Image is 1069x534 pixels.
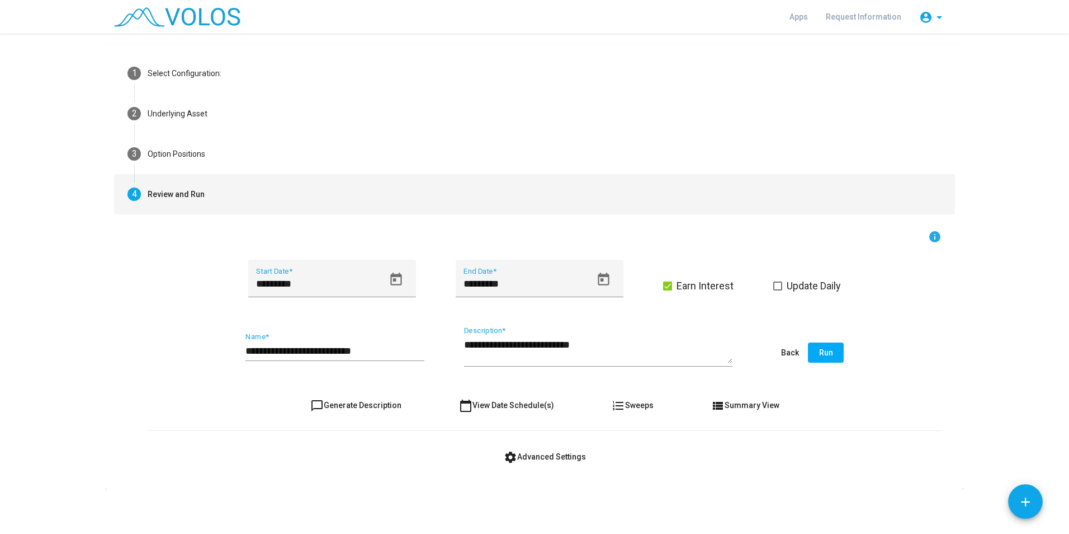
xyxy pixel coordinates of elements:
a: Apps [781,7,817,27]
span: 4 [132,189,137,199]
mat-icon: format_list_numbered [612,399,625,413]
a: Request Information [817,7,910,27]
div: Option Positions [148,148,205,160]
div: Select Configuration: [148,68,221,79]
span: Summary View [711,401,779,410]
span: Apps [789,12,808,21]
span: 2 [132,108,137,119]
mat-icon: calendar_today [459,399,472,413]
div: Review and Run [148,189,205,200]
button: Sweeps [603,395,663,415]
span: Sweeps [612,401,654,410]
mat-icon: add [1018,495,1033,509]
div: Underlying Asset [148,108,207,120]
span: 1 [132,68,137,78]
mat-icon: view_list [711,399,725,413]
span: Earn Interest [677,279,734,293]
button: Back [772,343,808,363]
button: Open calendar [384,267,409,292]
span: Run [819,348,833,357]
span: Update Daily [787,279,841,293]
mat-icon: info [928,230,942,243]
mat-icon: settings [504,451,517,464]
span: 3 [132,148,137,159]
mat-icon: account_circle [919,11,933,24]
span: Back [781,348,799,357]
span: Advanced Settings [504,452,586,461]
button: Add icon [1008,484,1043,519]
button: Run [808,343,844,363]
mat-icon: arrow_drop_down [933,11,946,24]
mat-icon: chat_bubble_outline [310,399,324,413]
button: Open calendar [591,267,616,292]
span: Generate Description [310,401,401,410]
button: View Date Schedule(s) [450,395,563,415]
button: Advanced Settings [495,447,595,467]
span: View Date Schedule(s) [459,401,554,410]
span: Request Information [826,12,901,21]
button: Summary View [702,395,788,415]
button: Generate Description [301,395,410,415]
